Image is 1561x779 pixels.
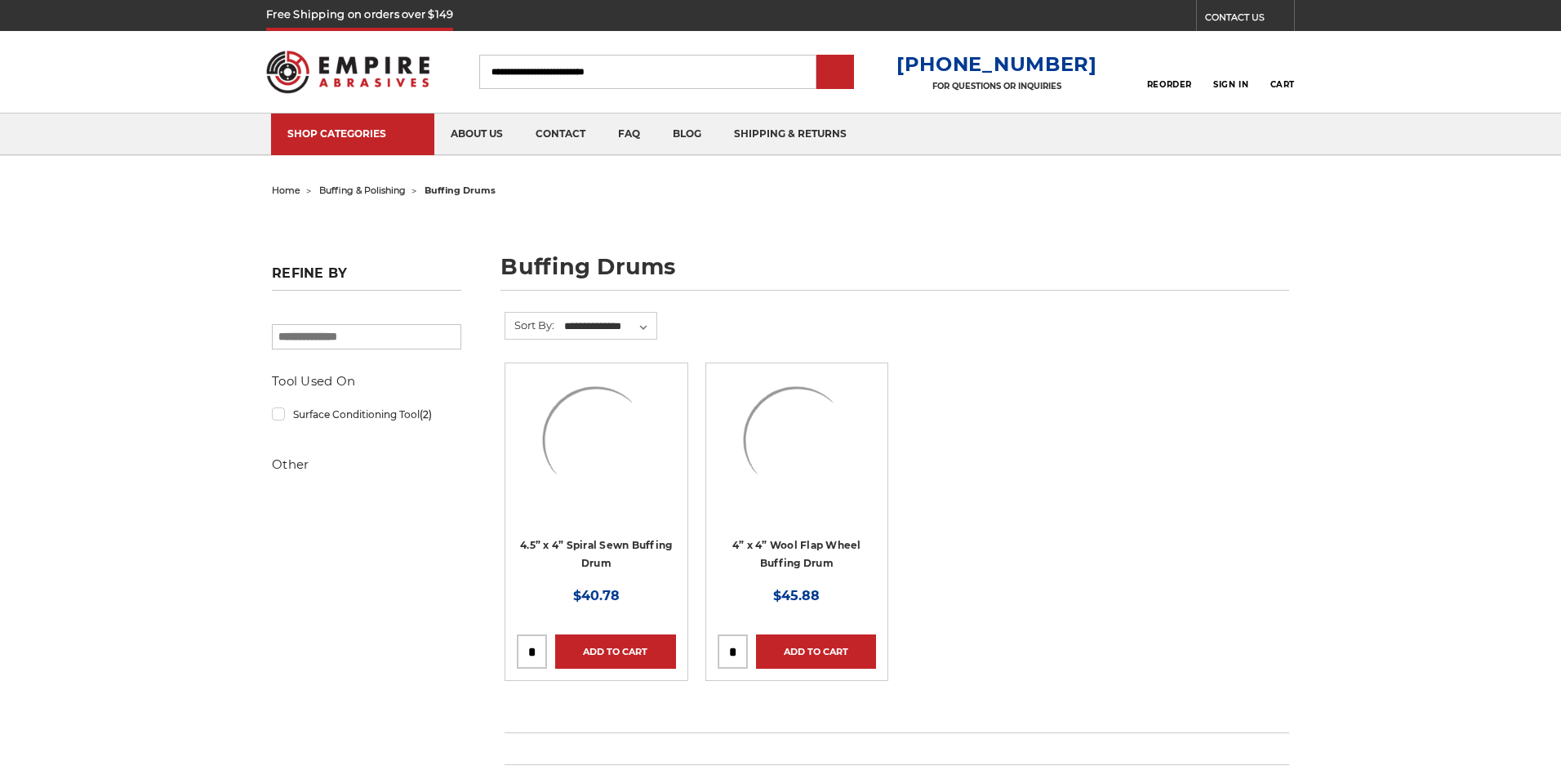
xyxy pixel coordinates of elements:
a: Surface Conditioning Tool(2) [272,400,461,429]
a: shipping & returns [718,114,863,155]
h5: Other [272,455,461,474]
a: SHOP CATEGORIES [271,114,434,155]
a: 4.5” x 4” Spiral Sewn Buffing Drum [520,539,672,570]
a: CONTACT US [1205,8,1294,31]
span: Reorder [1147,79,1192,90]
span: $45.88 [773,588,820,603]
a: Add to Cart [555,634,675,669]
span: buffing drums [425,185,496,196]
a: Add to Cart [756,634,876,669]
div: SHOP CATEGORIES [287,127,418,140]
span: $40.78 [573,588,620,603]
img: 4.5 Inch Muslin Spiral Sewn Buffing Drum [531,375,661,505]
input: Submit [819,56,852,89]
span: Cart [1270,79,1295,90]
a: about us [434,114,519,155]
a: 4” x 4” Wool Flap Wheel Buffing Drum [732,539,861,570]
h5: Refine by [272,265,461,291]
h5: Tool Used On [272,372,461,391]
img: 4 inch buffing and polishing drum [732,375,862,505]
a: [PHONE_NUMBER] [896,52,1097,76]
a: Reorder [1147,54,1192,89]
a: faq [602,114,656,155]
a: home [272,185,300,196]
a: contact [519,114,602,155]
select: Sort By: [562,314,656,339]
h1: buffing drums [500,256,1289,291]
a: buffing & polishing [319,185,406,196]
label: Sort By: [505,313,554,337]
a: Cart [1270,54,1295,90]
a: 4.5 Inch Muslin Spiral Sewn Buffing Drum [517,375,675,533]
img: Empire Abrasives [266,40,429,104]
p: FOR QUESTIONS OR INQUIRIES [896,81,1097,91]
span: (2) [420,408,432,421]
span: Sign In [1213,79,1248,90]
a: 4 inch buffing and polishing drum [718,375,876,533]
a: blog [656,114,718,155]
